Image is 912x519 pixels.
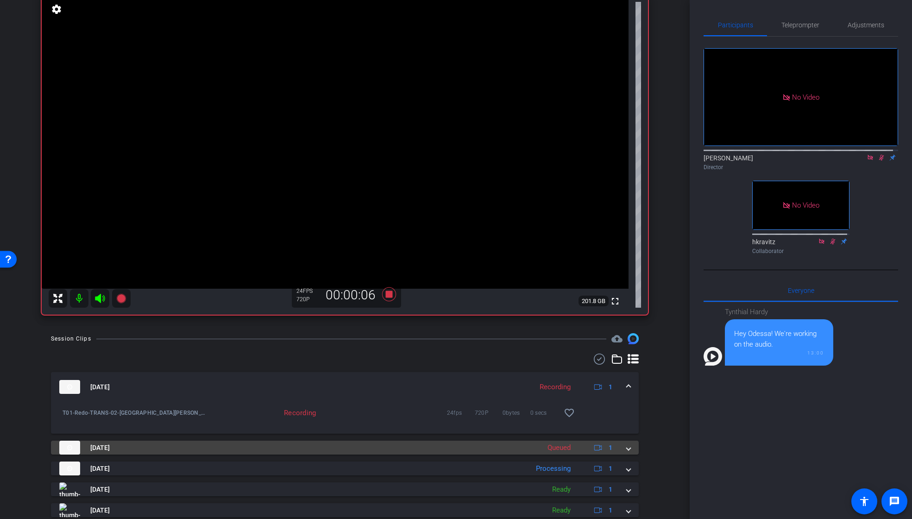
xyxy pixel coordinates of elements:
span: No Video [792,93,819,101]
span: Participants [718,22,753,28]
span: T01-Redo-TRANS-02-[GEOGRAPHIC_DATA][PERSON_NAME]1-2025-09-17-11-52-11-976-0 [63,408,207,418]
div: Collaborator [752,247,849,255]
mat-expansion-panel-header: thumb-nail[DATE]Queued1 [51,441,639,455]
div: Tynthial Hardy [725,307,833,317]
img: thumb-nail [59,462,80,475]
div: Processing [531,463,575,474]
span: Everyone [788,287,814,294]
span: [DATE] [90,485,110,494]
span: 1 [609,382,612,392]
mat-expansion-panel-header: thumb-nail[DATE]Ready1 [51,503,639,517]
mat-icon: cloud_upload [611,333,623,344]
div: Queued [543,443,575,453]
img: thumb-nail [59,503,80,517]
span: FPS [303,288,313,294]
img: Profile [704,347,722,366]
mat-icon: accessibility [859,496,870,507]
mat-expansion-panel-header: thumb-nail[DATE]Ready1 [51,482,639,496]
span: Adjustments [848,22,884,28]
span: 720P [475,408,503,418]
div: Session Clips [51,334,91,343]
div: 720P [296,296,320,303]
span: [DATE] [90,506,110,515]
span: [DATE] [90,464,110,474]
span: [DATE] [90,443,110,453]
mat-expansion-panel-header: thumb-nail[DATE]Recording1 [51,372,639,402]
div: Recording [535,382,575,392]
img: thumb-nail [59,380,80,394]
mat-expansion-panel-header: thumb-nail[DATE]Processing1 [51,462,639,475]
div: Recording [207,408,321,418]
span: 1 [609,485,612,494]
span: Teleprompter [781,22,819,28]
span: 24fps [447,408,475,418]
mat-icon: fullscreen [610,296,621,307]
mat-icon: favorite_border [564,407,575,418]
span: [DATE] [90,382,110,392]
img: thumb-nail [59,441,80,455]
div: Ready [547,505,575,516]
span: 201.8 GB [579,296,609,307]
div: Ready [547,484,575,495]
img: Session clips [628,333,639,344]
span: 1 [609,464,612,474]
span: Destinations for your clips [611,333,623,344]
span: No Video [792,201,819,209]
mat-icon: message [889,496,900,507]
div: 24 [296,287,320,295]
img: thumb-nail [59,482,80,496]
div: 00:00:06 [320,287,382,303]
mat-icon: settings [50,4,63,15]
div: Director [704,163,898,171]
span: 1 [609,506,612,515]
span: 0 secs [530,408,558,418]
div: Hey Odessa! We're working on the audio. [734,329,824,349]
div: [PERSON_NAME] [704,153,898,171]
span: 1 [609,443,612,453]
div: hkravitz [752,237,849,255]
div: 13:00 [734,349,824,356]
div: thumb-nail[DATE]Recording1 [51,402,639,434]
span: 0bytes [503,408,530,418]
